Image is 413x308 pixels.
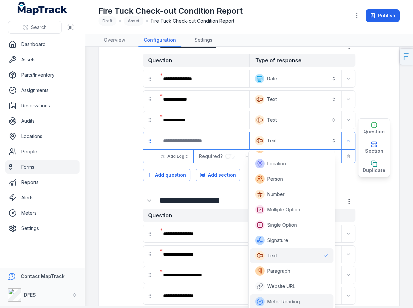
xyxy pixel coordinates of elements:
[267,252,277,259] span: Text
[267,191,285,198] span: Number
[267,268,290,274] span: Paragraph
[251,133,340,148] button: Text
[267,298,300,305] span: Meter Reading
[267,176,283,182] span: Person
[267,237,288,244] span: Signature
[267,206,300,213] span: Multiple Option
[267,283,295,290] span: Website URL
[267,160,286,167] span: Location
[267,222,297,228] span: Single Option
